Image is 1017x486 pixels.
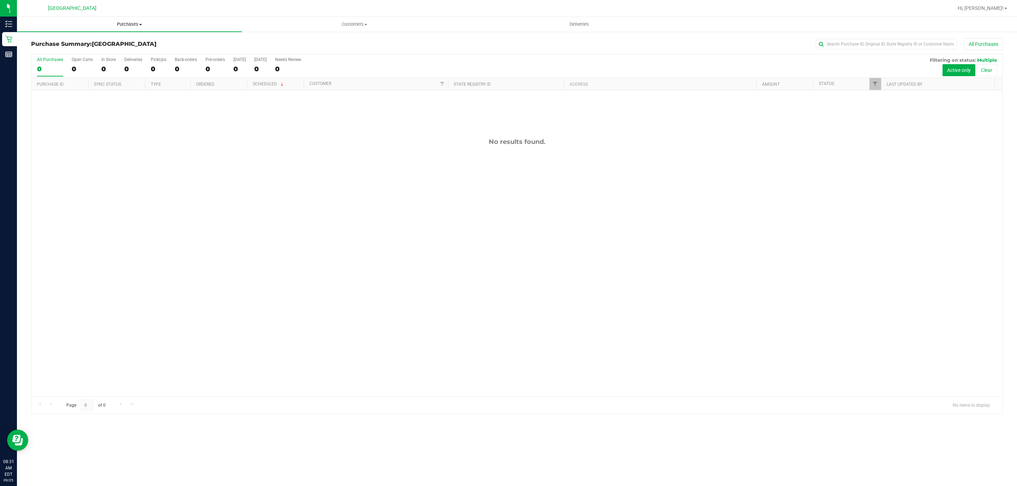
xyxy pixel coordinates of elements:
inline-svg: Inventory [5,20,12,28]
th: Address [564,78,756,90]
div: PickUps [151,57,166,62]
div: Deliveries [124,57,142,62]
span: Purchases [17,21,242,28]
p: 09/25 [3,478,14,483]
a: Filter [436,78,448,90]
a: Customer [309,81,331,86]
div: [DATE] [233,57,246,62]
div: Open Carts [72,57,93,62]
div: In Store [101,57,116,62]
div: 0 [254,65,267,73]
a: Sync Status [94,82,121,87]
div: All Purchases [37,57,63,62]
div: 0 [175,65,197,73]
div: 0 [37,65,63,73]
span: No items to display [947,400,995,410]
span: [GEOGRAPHIC_DATA] [48,5,96,11]
inline-svg: Retail [5,36,12,43]
a: Type [151,82,161,87]
a: Last Updated By [887,82,922,87]
span: Filtering on status: [930,57,976,63]
span: Page of 0 [60,400,111,411]
button: All Purchases [964,38,1003,50]
a: State Registry ID [454,82,491,87]
input: Search Purchase ID, Original ID, State Registry ID or Customer Name... [816,39,957,49]
a: Filter [869,78,881,90]
div: 0 [206,65,225,73]
a: Scheduled [253,81,285,86]
div: Needs Review [275,57,301,62]
div: 0 [151,65,166,73]
div: 0 [233,65,246,73]
div: No results found. [31,138,1003,146]
div: 0 [275,65,301,73]
a: Purchase ID [37,82,64,87]
span: [GEOGRAPHIC_DATA] [92,41,156,47]
a: Amount [762,82,780,87]
button: Active only [942,64,975,76]
a: Purchases [17,17,242,32]
inline-svg: Reports [5,51,12,58]
a: Status [819,81,834,86]
span: Customers [242,21,466,28]
div: 0 [101,65,116,73]
a: Customers [242,17,467,32]
div: Pre-orders [206,57,225,62]
h3: Purchase Summary: [31,41,355,47]
span: Multiple [977,57,997,63]
div: 0 [124,65,142,73]
iframe: Resource center [7,430,28,451]
p: 08:31 AM EDT [3,458,14,478]
div: [DATE] [254,57,267,62]
span: Deliveries [560,21,599,28]
div: 0 [72,65,93,73]
span: Hi, [PERSON_NAME]! [958,5,1004,11]
a: Deliveries [467,17,692,32]
a: Ordered [196,82,214,87]
div: Back-orders [175,57,197,62]
button: Clear [976,64,997,76]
